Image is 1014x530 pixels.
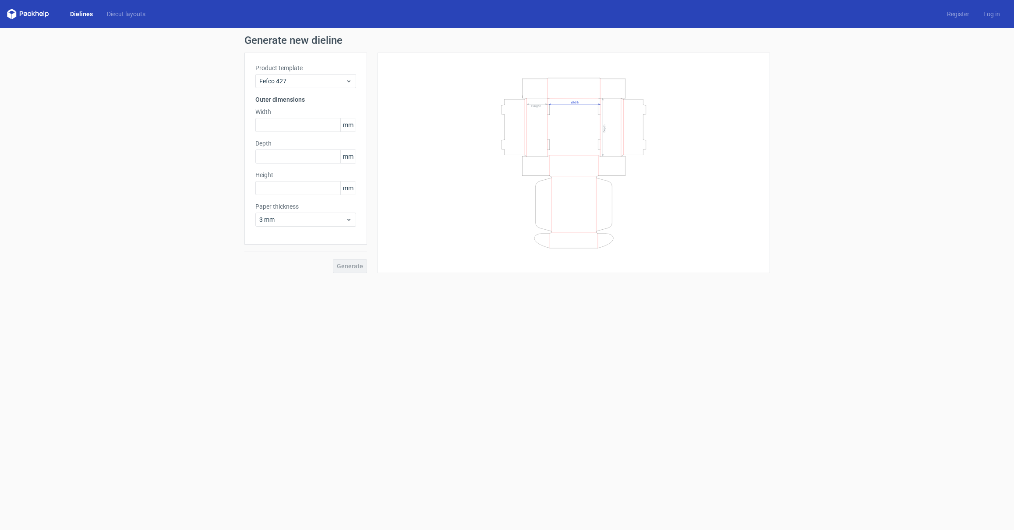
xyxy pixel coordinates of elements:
label: Product template [255,64,356,72]
text: Depth [603,124,606,132]
span: Fefco 427 [259,77,346,85]
label: Paper thickness [255,202,356,211]
span: mm [340,150,356,163]
a: Log in [976,10,1007,18]
a: Register [940,10,976,18]
span: mm [340,181,356,195]
text: Height [531,104,541,107]
label: Width [255,107,356,116]
h1: Generate new dieline [244,35,770,46]
text: Width [571,100,579,104]
h3: Outer dimensions [255,95,356,104]
span: 3 mm [259,215,346,224]
label: Height [255,171,356,179]
a: Dielines [63,10,100,18]
label: Depth [255,139,356,148]
a: Diecut layouts [100,10,152,18]
span: mm [340,118,356,132]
